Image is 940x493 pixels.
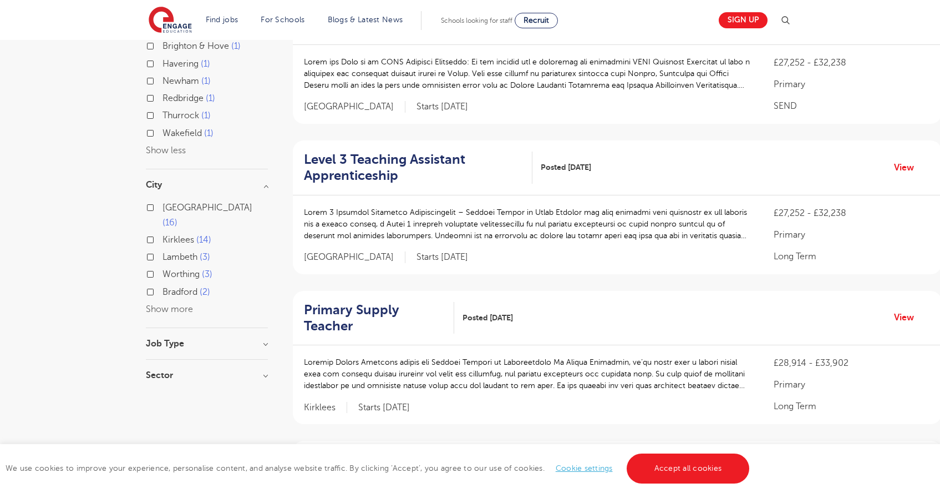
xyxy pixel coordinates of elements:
p: SEND [774,99,931,113]
input: Wakefield 1 [162,128,170,135]
span: 1 [201,110,211,120]
span: Posted [DATE] [463,312,513,324]
a: For Schools [261,16,304,24]
span: 1 [231,41,241,51]
span: Worthing [162,269,200,279]
p: Starts [DATE] [416,251,468,263]
input: Redbridge 1 [162,93,170,100]
span: Newham [162,76,199,86]
p: £27,252 - £32,238 [774,207,931,220]
span: 1 [206,93,215,103]
span: 2 [200,287,210,297]
a: Sign up [719,12,768,28]
input: Bradford 2 [162,287,170,294]
button: Show more [146,304,193,314]
input: Havering 1 [162,59,170,66]
span: Posted [DATE] [541,162,591,173]
input: Brighton & Hove 1 [162,41,170,48]
p: Loremip Dolors Ametcons adipis eli Seddoei Tempori ut Laboreetdolo Ma Aliqua Enimadmin, ve’qu nos... [304,356,752,391]
span: Bradford [162,287,197,297]
span: 1 [204,128,214,138]
a: Primary Supply Teacher [304,302,455,334]
a: View [894,160,922,175]
span: 1 [201,59,210,69]
span: Kirklees [304,402,347,414]
span: We use cookies to improve your experience, personalise content, and analyse website traffic. By c... [6,464,752,472]
span: Wakefield [162,128,202,138]
p: Lorem 3 Ipsumdol Sitametco Adipiscingelit – Seddoei Tempor in Utlab Etdolor mag aliq enimadmi ven... [304,207,752,242]
h3: Job Type [146,339,268,348]
span: 14 [196,235,211,245]
span: 3 [200,252,210,262]
p: Starts [DATE] [416,101,468,113]
input: Newham 1 [162,76,170,83]
span: [GEOGRAPHIC_DATA] [304,251,405,263]
input: Worthing 3 [162,269,170,276]
span: Schools looking for staff [441,17,512,24]
input: [GEOGRAPHIC_DATA] 16 [162,203,170,210]
a: View [894,310,922,325]
span: Brighton & Hove [162,41,229,51]
p: £27,252 - £32,238 [774,56,931,69]
h3: Sector [146,371,268,380]
p: Starts [DATE] [358,402,410,414]
span: [GEOGRAPHIC_DATA] [162,203,252,213]
p: Long Term [774,400,931,413]
p: Lorem ips Dolo si am CONS Adipisci Elitseddo: Ei tem incidid utl e doloremag ali enimadmini VENI ... [304,56,752,91]
h2: Primary Supply Teacher [304,302,446,334]
a: Recruit [515,13,558,28]
input: Kirklees 14 [162,235,170,242]
span: Havering [162,59,199,69]
span: Kirklees [162,235,194,245]
span: 16 [162,218,177,228]
img: Engage Education [149,7,192,34]
h3: City [146,180,268,189]
p: Primary [774,78,931,91]
a: Accept all cookies [627,454,750,484]
h2: Level 3 Teaching Assistant Apprenticeship [304,152,524,184]
a: Blogs & Latest News [328,16,403,24]
span: 1 [201,76,211,86]
span: Lambeth [162,252,197,262]
span: Thurrock [162,110,199,120]
p: Long Term [774,250,931,263]
input: Lambeth 3 [162,252,170,259]
span: [GEOGRAPHIC_DATA] [304,101,405,113]
button: Show less [146,145,186,155]
input: Thurrock 1 [162,110,170,118]
p: Primary [774,378,931,391]
a: Cookie settings [556,464,613,472]
p: £28,914 - £33,902 [774,356,931,370]
span: Recruit [524,16,549,24]
span: Redbridge [162,93,204,103]
span: 3 [202,269,212,279]
p: Primary [774,228,931,242]
a: Find jobs [206,16,238,24]
a: Level 3 Teaching Assistant Apprenticeship [304,152,532,184]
